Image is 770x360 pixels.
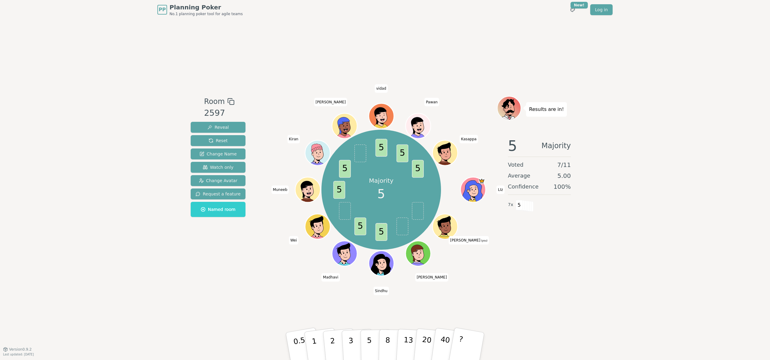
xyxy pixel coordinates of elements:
[9,347,32,352] span: Version 0.9.2
[314,98,347,106] span: Click to change your name
[203,164,234,170] span: Watch only
[209,138,228,144] span: Reset
[375,223,387,241] span: 5
[191,135,245,146] button: Reset
[415,273,449,282] span: Click to change your name
[508,182,538,191] span: Confidence
[516,200,523,210] span: 5
[159,6,166,13] span: PP
[541,138,571,153] span: Majority
[508,138,517,153] span: 5
[191,202,245,217] button: Named room
[169,12,243,16] span: No.1 planning poker tool for agile teams
[196,191,241,197] span: Request a feature
[207,124,229,130] span: Reveal
[554,182,571,191] span: 100 %
[449,236,489,245] span: Click to change your name
[3,347,32,352] button: Version0.9.2
[199,151,237,157] span: Change Name
[557,172,571,180] span: 5.00
[459,135,478,143] span: Click to change your name
[508,202,513,208] span: 7 x
[369,176,393,185] p: Majority
[191,148,245,159] button: Change Name
[433,215,457,238] button: Click to change your avatar
[557,161,571,169] span: 7 / 11
[567,4,578,15] button: New!
[480,239,488,242] span: (you)
[424,98,439,106] span: Click to change your name
[333,181,345,199] span: 5
[375,139,387,157] span: 5
[397,144,408,162] span: 5
[339,160,351,178] span: 5
[204,96,225,107] span: Room
[508,161,524,169] span: Voted
[373,287,389,295] span: Click to change your name
[288,135,300,143] span: Click to change your name
[354,217,366,235] span: 5
[191,162,245,173] button: Watch only
[496,185,505,194] span: Click to change your name
[377,185,385,203] span: 5
[590,4,613,15] a: Log in
[321,273,340,282] span: Click to change your name
[375,84,388,93] span: Click to change your name
[571,2,588,8] div: New!
[3,353,34,356] span: Last updated: [DATE]
[289,236,298,245] span: Click to change your name
[191,122,245,133] button: Reveal
[201,206,235,212] span: Named room
[191,188,245,199] button: Request a feature
[508,172,530,180] span: Average
[191,175,245,186] button: Change Avatar
[479,178,485,184] span: LIz is the host
[199,178,238,184] span: Change Avatar
[157,3,243,16] a: PPPlanning PokerNo.1 planning poker tool for agile teams
[412,160,423,178] span: 5
[204,107,234,119] div: 2597
[169,3,243,12] span: Planning Poker
[529,105,564,114] p: Results are in!
[271,185,289,194] span: Click to change your name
